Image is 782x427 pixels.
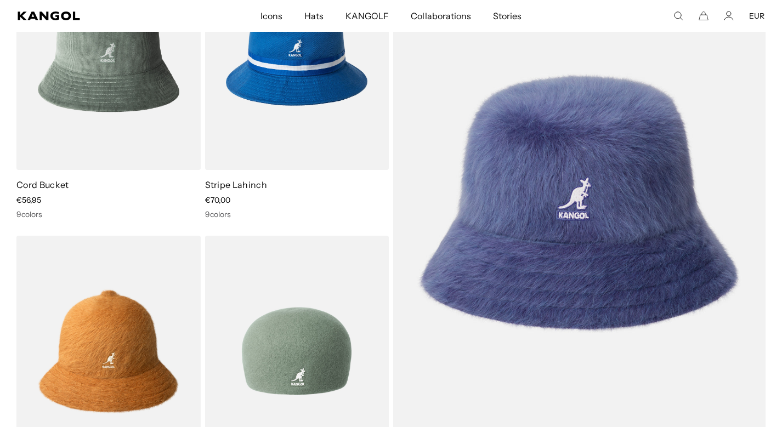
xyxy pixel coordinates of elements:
[16,209,201,219] div: 9 colors
[205,179,267,190] a: Stripe Lahinch
[724,11,734,21] a: Account
[699,11,709,21] button: Cart
[18,12,172,20] a: Kangol
[749,11,764,21] button: EUR
[205,195,230,205] span: €70,00
[16,195,41,205] span: €56,95
[673,11,683,21] summary: Search here
[205,209,389,219] div: 9 colors
[16,179,69,190] a: Cord Bucket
